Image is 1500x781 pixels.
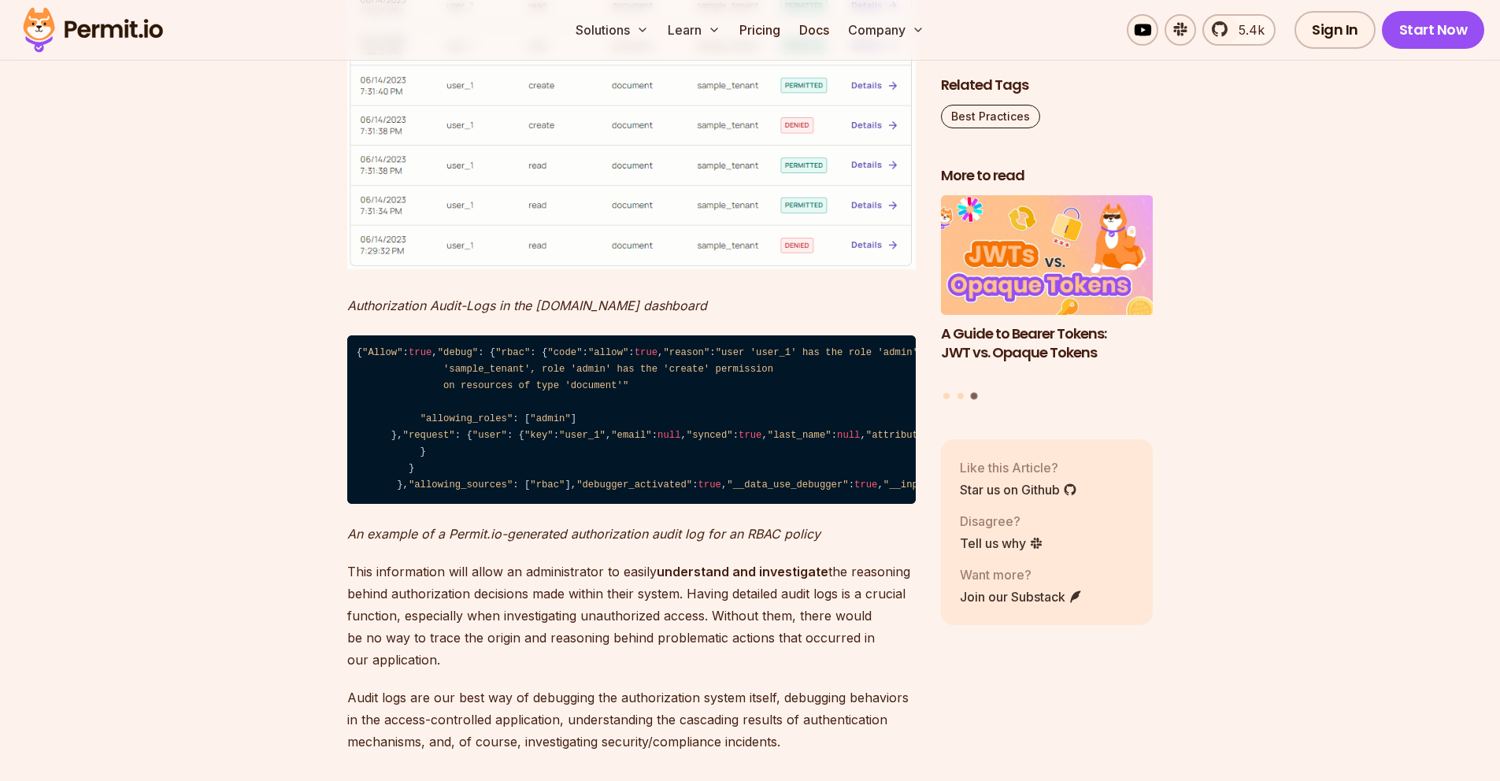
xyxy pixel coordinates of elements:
[409,347,431,358] span: true
[941,195,1154,383] a: A Guide to Bearer Tokens: JWT vs. Opaque TokensA Guide to Bearer Tokens: JWT vs. Opaque Tokens
[420,413,513,424] span: "allowing_roles"
[842,14,931,46] button: Company
[347,561,916,671] p: This information will allow an administrator to easily the reasoning behind authorization decisio...
[547,347,582,358] span: "code"
[1202,14,1276,46] a: 5.4k
[733,14,787,46] a: Pricing
[16,3,170,57] img: Permit logo
[960,511,1043,530] p: Disagree?
[687,430,733,441] span: "synced"
[941,76,1154,95] h2: Related Tags
[530,479,565,490] span: "rbac"
[941,105,1040,128] a: Best Practices
[576,479,692,490] span: "debugger_activated"
[663,347,709,358] span: "reason"
[438,347,478,358] span: "debug"
[854,479,877,490] span: true
[960,457,1077,476] p: Like this Article?
[960,479,1077,498] a: Star us on Github
[569,14,655,46] button: Solutions
[971,392,978,399] button: Go to slide 3
[1294,11,1376,49] a: Sign In
[941,195,1154,315] img: A Guide to Bearer Tokens: JWT vs. Opaque Tokens
[768,430,831,441] span: "last_name"
[960,533,1043,552] a: Tell us why
[347,335,916,504] code: { : , : { : { : : , : : [ ] }, : { : { : , : , : , : , : { : 50, : , : , : [ ], : [ ], : }, : }, ...
[559,430,606,441] span: "user_1"
[941,195,1154,402] div: Posts
[347,298,707,313] em: Authorization Audit-Logs in the [DOMAIN_NAME] dashboard
[661,14,727,46] button: Learn
[960,587,1083,605] a: Join our Substack
[657,430,680,441] span: null
[883,479,1011,490] span: "__input_use_debugger"
[357,347,982,391] span: "user 'user_1' has the role 'admin' in tenant, 'sample_tenant', role 'admin' has the 'create' per...
[611,430,651,441] span: "email"
[793,14,835,46] a: Docs
[657,564,828,579] strong: understand and investigate
[362,347,402,358] span: "Allow"
[1229,20,1265,39] span: 5.4k
[941,166,1154,186] h2: More to read
[409,479,513,490] span: "allowing_sources"
[957,392,964,398] button: Go to slide 2
[698,479,721,490] span: true
[495,347,530,358] span: "rbac"
[941,195,1154,383] li: 3 of 3
[941,324,1154,363] h3: A Guide to Bearer Tokens: JWT vs. Opaque Tokens
[472,430,507,441] span: "user"
[866,430,935,441] span: "attributes"
[403,430,455,441] span: "request"
[739,430,761,441] span: true
[727,479,848,490] span: "__data_use_debugger"
[588,347,628,358] span: "allow"
[530,413,570,424] span: "admin"
[1382,11,1485,49] a: Start Now
[837,430,860,441] span: null
[943,392,950,398] button: Go to slide 1
[524,430,554,441] span: "key"
[635,347,657,358] span: true
[347,526,820,542] em: An example of a Permit.io-generated authorization audit log for an RBAC policy
[960,564,1083,583] p: Want more?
